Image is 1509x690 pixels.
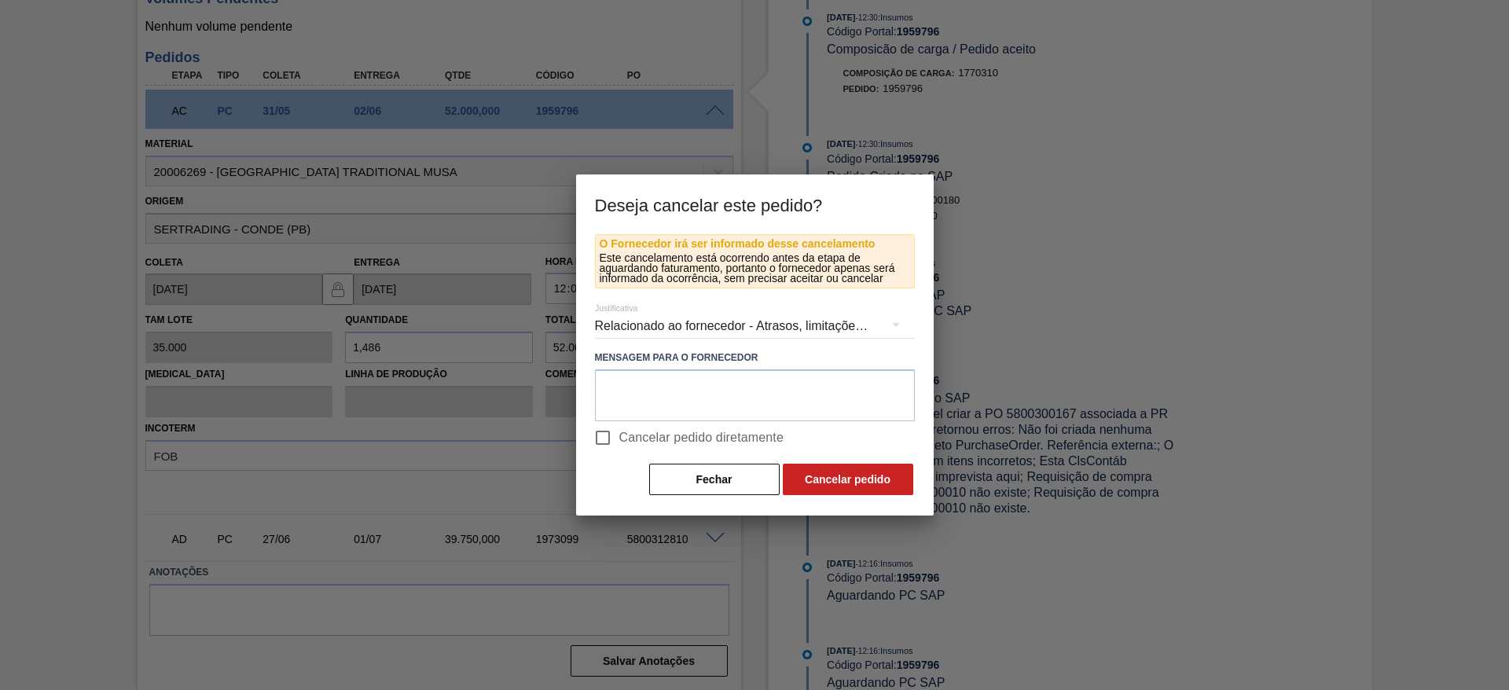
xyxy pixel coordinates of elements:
[783,464,913,495] button: Cancelar pedido
[649,464,780,495] button: Fechar
[576,174,934,234] h3: Deseja cancelar este pedido?
[600,253,910,284] p: Este cancelamento está ocorrendo antes da etapa de aguardando faturamento, portanto o fornecedor ...
[619,428,784,447] span: Cancelar pedido diretamente
[595,304,915,348] div: Relacionado ao fornecedor - Atrasos, limitações de capacidade, etc.
[595,347,915,369] label: Mensagem para o Fornecedor
[600,239,910,249] p: O Fornecedor irá ser informado desse cancelamento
